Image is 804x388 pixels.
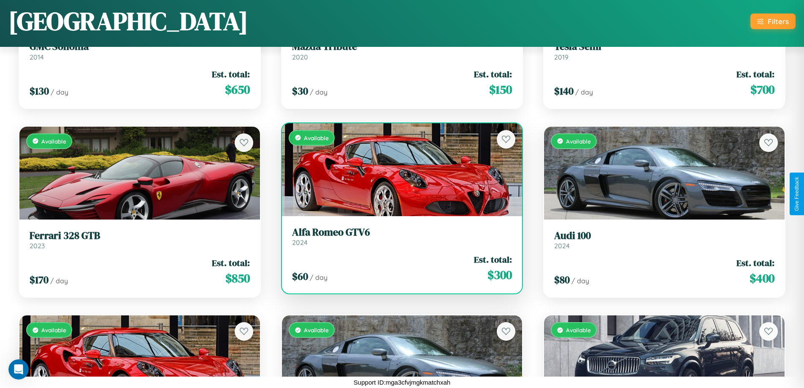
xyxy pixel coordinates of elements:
[554,230,774,250] a: Audi 1002024
[292,226,512,247] a: Alfa Romeo GTV62024
[794,177,800,211] div: Give Feedback
[30,41,250,61] a: GMC Sonoma2014
[292,53,308,61] span: 2020
[30,84,49,98] span: $ 130
[474,68,512,80] span: Est. total:
[554,241,570,250] span: 2024
[292,238,308,247] span: 2024
[554,84,574,98] span: $ 140
[292,41,512,61] a: Mazda Tribute2020
[354,377,450,388] p: Support ID: mga3cfvjmgkmatchxah
[489,81,512,98] span: $ 150
[304,134,329,141] span: Available
[750,270,774,287] span: $ 400
[554,53,568,61] span: 2019
[41,326,66,334] span: Available
[292,226,512,239] h3: Alfa Romeo GTV6
[554,230,774,242] h3: Audi 100
[487,266,512,283] span: $ 300
[8,359,29,380] iframe: Intercom live chat
[736,257,774,269] span: Est. total:
[30,273,49,287] span: $ 170
[225,270,250,287] span: $ 850
[554,41,774,53] h3: Tesla Semi
[566,138,591,145] span: Available
[212,68,250,80] span: Est. total:
[566,326,591,334] span: Available
[8,4,248,38] h1: [GEOGRAPHIC_DATA]
[41,138,66,145] span: Available
[50,277,68,285] span: / day
[750,81,774,98] span: $ 700
[212,257,250,269] span: Est. total:
[554,273,570,287] span: $ 80
[292,84,308,98] span: $ 30
[750,14,796,29] button: Filters
[571,277,589,285] span: / day
[768,17,789,26] div: Filters
[310,88,328,96] span: / day
[292,269,308,283] span: $ 60
[474,253,512,266] span: Est. total:
[736,68,774,80] span: Est. total:
[30,241,45,250] span: 2023
[30,230,250,250] a: Ferrari 328 GTB2023
[292,41,512,53] h3: Mazda Tribute
[575,88,593,96] span: / day
[30,41,250,53] h3: GMC Sonoma
[51,88,68,96] span: / day
[30,53,44,61] span: 2014
[225,81,250,98] span: $ 650
[554,41,774,61] a: Tesla Semi2019
[304,326,329,334] span: Available
[310,273,328,282] span: / day
[30,230,250,242] h3: Ferrari 328 GTB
